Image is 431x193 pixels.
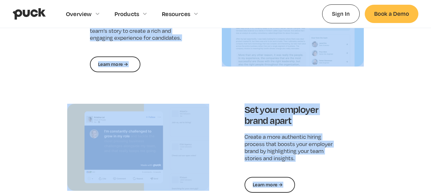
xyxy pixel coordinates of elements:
a: Book a Demo [365,5,418,23]
h3: Set your employer brand apart [245,104,341,126]
p: Customize content that shares your team’s story to create a rich and engaging experience for cand... [90,20,186,41]
div: Resources [162,10,190,17]
div: Overview [66,10,92,17]
p: Create a more authentic hiring process that boosts your employer brand by highlighting your team ... [245,133,341,162]
a: Learn more → [245,177,295,193]
a: Sign In [322,4,360,23]
a: Learn more → [90,56,140,72]
div: Products [115,10,139,17]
